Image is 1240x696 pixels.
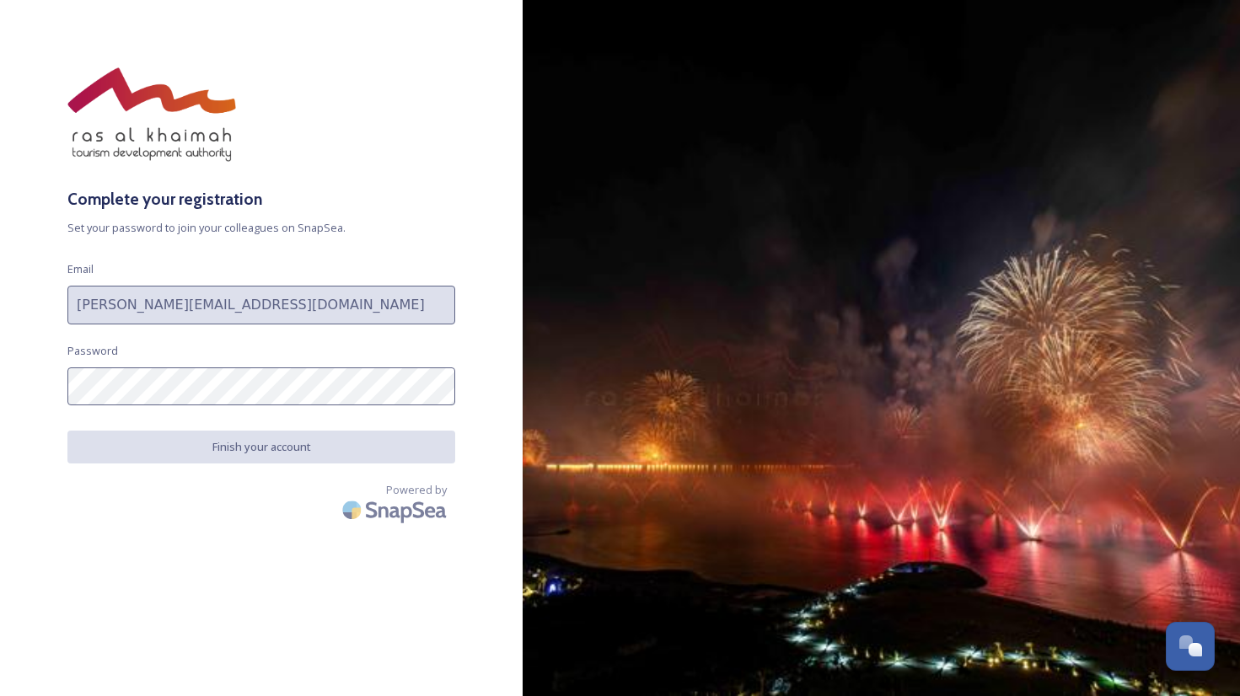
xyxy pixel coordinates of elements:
span: Set your password to join your colleagues on SnapSea. [67,220,455,236]
button: Open Chat [1166,622,1215,671]
img: SnapSea Logo [337,490,455,530]
img: raktda_eng_new-stacked-logo_rgb.png [67,67,236,162]
span: Powered by [386,482,447,498]
span: Password [67,343,118,359]
span: Email [67,261,94,277]
button: Finish your account [67,431,455,463]
h3: Complete your registration [67,187,455,211]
